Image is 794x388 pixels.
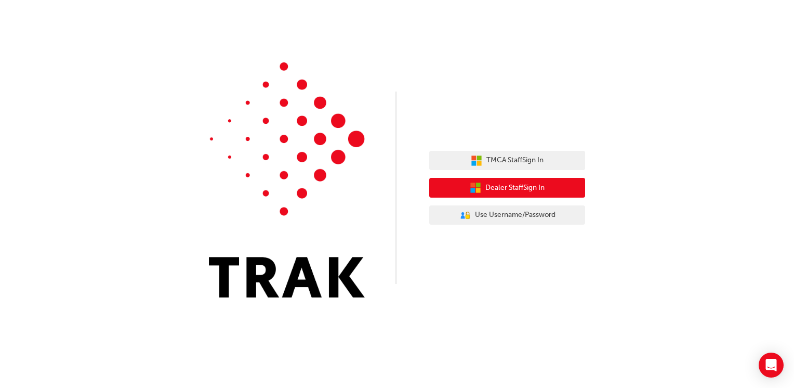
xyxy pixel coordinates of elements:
button: Dealer StaffSign In [429,178,585,198]
span: TMCA Staff Sign In [486,154,544,166]
span: Use Username/Password [475,209,555,221]
button: TMCA StaffSign In [429,151,585,171]
img: Trak [209,62,365,298]
div: Open Intercom Messenger [759,353,784,378]
span: Dealer Staff Sign In [485,182,545,194]
button: Use Username/Password [429,205,585,225]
